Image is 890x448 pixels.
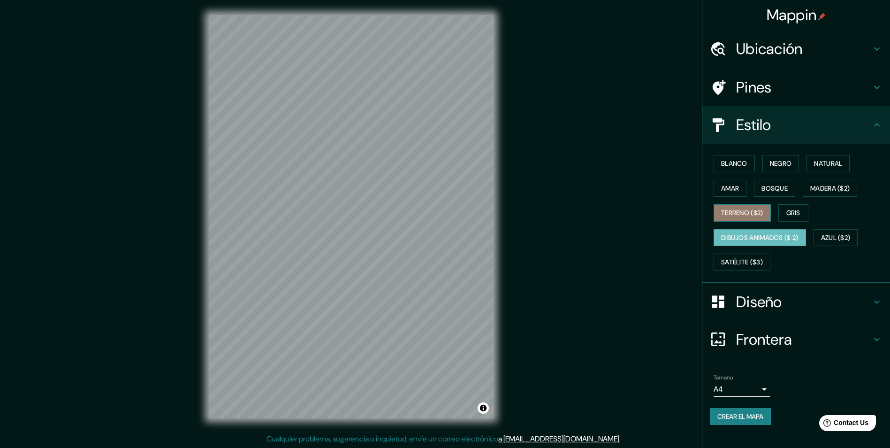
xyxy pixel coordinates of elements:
div: . [621,433,622,445]
div: Estilo [702,106,890,144]
div: Pines [702,69,890,106]
button: Bosque [754,180,795,197]
button: Negro [762,155,799,172]
p: Cualquier problema, sugerencia o inquietud, envíe un correo electrónico . [266,433,621,445]
font: Amar [721,183,739,194]
button: Madera ($2) [803,180,857,197]
div: Ubicación [702,30,890,68]
font: Terreno ($2) [721,207,763,219]
button: Amar [714,180,746,197]
div: Diseño [702,283,890,321]
h4: Diseño [736,293,871,311]
button: Terreno ($2) [714,204,771,222]
button: Crear el mapa [710,408,771,425]
font: Madera ($2) [810,183,850,194]
font: Natural [814,158,842,170]
canvas: Mapa [209,15,494,418]
h4: Pines [736,78,871,97]
label: Tamaño [714,373,733,381]
font: Gris [786,207,800,219]
div: . [622,433,624,445]
img: pin-icon.png [818,13,826,20]
div: Frontera [702,321,890,358]
div: A4 [714,382,770,397]
button: Natural [806,155,850,172]
button: Azul ($2) [814,229,858,247]
font: Blanco [721,158,747,170]
font: Bosque [761,183,788,194]
font: Negro [770,158,792,170]
font: Satélite ($3) [721,256,763,268]
button: Satélite ($3) [714,254,770,271]
font: Azul ($2) [821,232,851,244]
h4: Ubicación [736,39,871,58]
font: Dibujos animados ($ 2) [721,232,799,244]
button: Blanco [714,155,755,172]
h4: Estilo [736,116,871,134]
font: Mappin [767,5,817,25]
font: Crear el mapa [717,411,763,423]
h4: Frontera [736,330,871,349]
button: Alternar atribución [478,402,489,414]
iframe: Help widget launcher [806,411,880,438]
button: Gris [778,204,808,222]
button: Dibujos animados ($ 2) [714,229,806,247]
a: a [EMAIL_ADDRESS][DOMAIN_NAME] [498,434,619,444]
